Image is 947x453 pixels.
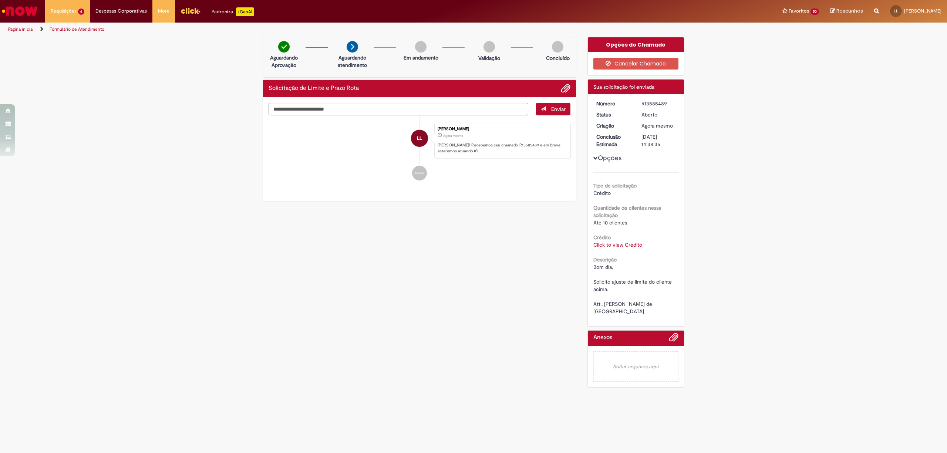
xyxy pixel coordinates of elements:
img: img-circle-grey.png [415,41,427,53]
span: Requisições [51,7,77,15]
div: R13585489 [641,100,676,107]
span: Agora mesmo [641,122,673,129]
img: img-circle-grey.png [552,41,563,53]
textarea: Digite sua mensagem aqui... [269,103,528,116]
p: Em andamento [404,54,438,61]
h2: Solicitação de Limite e Prazo Rota Histórico de tíquete [269,85,359,92]
span: [PERSON_NAME] [904,8,941,14]
p: Aguardando atendimento [334,54,370,69]
span: Bom dia, Solicito ajuste de limite do cliente acima. Att., [PERSON_NAME] de [GEOGRAPHIC_DATA] [593,264,673,315]
span: Agora mesmo [443,133,463,138]
img: check-circle-green.png [278,41,290,53]
span: Enviar [551,106,566,112]
span: Favoritos [789,7,809,15]
div: 01/10/2025 11:38:31 [641,122,676,129]
img: click_logo_yellow_360x200.png [181,5,200,16]
button: Adicionar anexos [669,332,678,346]
p: [PERSON_NAME]! Recebemos seu chamado R13585489 e em breve estaremos atuando. [438,142,566,154]
img: ServiceNow [1,4,39,18]
p: Validação [478,54,500,62]
div: [PERSON_NAME] [438,127,566,131]
p: Aguardando Aprovação [266,54,302,69]
li: Lucas Madeira De Lima [269,123,570,158]
a: Página inicial [8,26,34,32]
img: img-circle-grey.png [483,41,495,53]
span: 50 [810,9,819,15]
span: 6 [78,9,84,15]
b: Crédito [593,234,611,241]
button: Adicionar anexos [561,84,570,93]
b: Descrição [593,256,617,263]
div: Lucas Madeira De Lima [411,130,428,147]
div: Padroniza [212,7,254,16]
button: Enviar [536,103,570,115]
dt: Conclusão Estimada [591,133,636,148]
span: Despesas Corporativas [95,7,147,15]
dt: Status [591,111,636,118]
span: Até 10 clientes [593,219,627,226]
span: LL [894,9,898,13]
img: arrow-next.png [347,41,358,53]
b: Quantidade de clientes nessa solicitação [593,204,661,219]
span: LL [417,129,422,147]
p: +GenAi [236,7,254,16]
em: Soltar arquivos aqui [593,351,679,382]
ul: Trilhas de página [6,23,626,36]
span: Crédito [593,190,611,196]
a: Rascunhos [830,8,863,15]
h2: Anexos [593,334,612,341]
p: Concluído [546,54,570,62]
time: 01/10/2025 11:38:31 [443,133,463,138]
span: Sua solicitação foi enviada [593,84,654,90]
b: Tipo de solicitação [593,182,637,189]
dt: Criação [591,122,636,129]
span: Rascunhos [836,7,863,14]
ul: Histórico de tíquete [269,115,570,188]
a: Click to view Crédito [593,241,642,248]
span: More [158,7,169,15]
button: Cancelar Chamado [593,58,679,70]
dt: Número [591,100,636,107]
a: Formulário de Atendimento [50,26,104,32]
div: Opções do Chamado [588,37,684,52]
div: Aberto [641,111,676,118]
